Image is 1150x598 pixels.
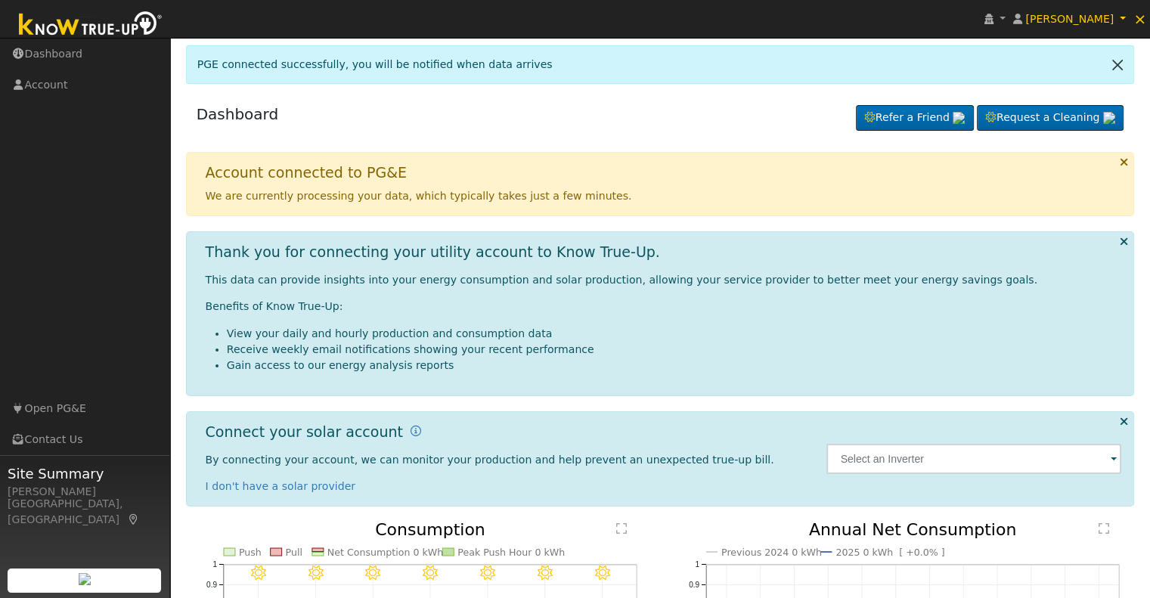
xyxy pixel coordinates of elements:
img: Know True-Up [11,8,170,42]
img: retrieve [79,573,91,585]
div: PGE connected successfully, you will be notified when data arrives [186,45,1135,84]
a: Request a Cleaning [977,105,1124,131]
div: [GEOGRAPHIC_DATA], [GEOGRAPHIC_DATA] [8,496,162,528]
i: 9/07 - Clear [250,565,265,581]
i: 9/10 - MostlyClear [423,565,438,581]
text: Annual Net Consumption [809,520,1017,539]
i: 9/08 - Clear [308,565,323,581]
text: Net Consumption 0 kWh [327,547,443,558]
span: We are currently processing your data, which typically takes just a few minutes. [206,190,632,202]
i: 9/13 - Clear [595,565,610,581]
a: Map [127,513,141,525]
text: 1 [695,560,699,569]
a: Refer a Friend [856,105,974,131]
text: Push [239,547,262,558]
text:  [1099,522,1109,534]
i: 9/09 - Clear [365,565,380,581]
span: This data can provide insights into your energy consumption and solar production, allowing your s... [206,274,1037,286]
i: 9/11 - Clear [480,565,495,581]
span: By connecting your account, we can monitor your production and help prevent an unexpected true-up... [206,454,774,466]
li: Gain access to our energy analysis reports [227,358,1122,373]
text: Pull [285,547,302,558]
text: Consumption [375,520,485,539]
a: Dashboard [197,105,279,123]
h1: Account connected to PG&E [206,164,407,181]
i: 9/12 - Clear [538,565,553,581]
text: 2025 0 kWh [ +0.0% ] [835,547,944,558]
a: Close [1102,46,1133,83]
div: [PERSON_NAME] [8,484,162,500]
text: 1 [212,560,217,569]
h1: Thank you for connecting your utility account to Know True-Up. [206,243,660,261]
p: Benefits of Know True-Up: [206,299,1122,314]
li: View your daily and hourly production and consumption data [227,326,1122,342]
text: Peak Push Hour 0 kWh [457,547,565,558]
span: [PERSON_NAME] [1025,13,1114,25]
text:  [616,522,627,534]
li: Receive weekly email notifications showing your recent performance [227,342,1122,358]
h1: Connect your solar account [206,423,403,441]
a: I don't have a solar provider [206,480,356,492]
span: Site Summary [8,463,162,484]
input: Select an Inverter [826,444,1121,474]
text: 0.9 [689,581,699,589]
img: retrieve [1103,112,1115,124]
text: 0.9 [206,581,217,589]
text: Previous 2024 0 kWh [721,547,822,558]
span: × [1133,10,1146,28]
img: retrieve [953,112,965,124]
